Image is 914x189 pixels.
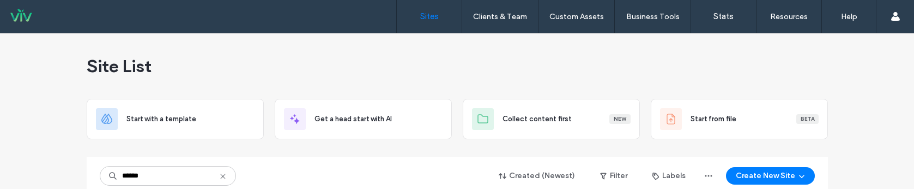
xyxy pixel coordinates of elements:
[796,114,819,124] div: Beta
[609,114,631,124] div: New
[726,167,815,185] button: Create New Site
[25,8,47,17] span: Help
[643,167,695,185] button: Labels
[589,167,638,185] button: Filter
[841,12,857,21] label: Help
[770,12,808,21] label: Resources
[489,167,585,185] button: Created (Newest)
[651,99,828,139] div: Start from fileBeta
[473,12,527,21] label: Clients & Team
[713,11,734,21] label: Stats
[503,114,572,125] span: Collect content first
[463,99,640,139] div: Collect content firstNew
[87,99,264,139] div: Start with a template
[420,11,439,21] label: Sites
[87,55,152,77] span: Site List
[275,99,452,139] div: Get a head start with AI
[549,12,604,21] label: Custom Assets
[626,12,680,21] label: Business Tools
[126,114,196,125] span: Start with a template
[691,114,736,125] span: Start from file
[314,114,392,125] span: Get a head start with AI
